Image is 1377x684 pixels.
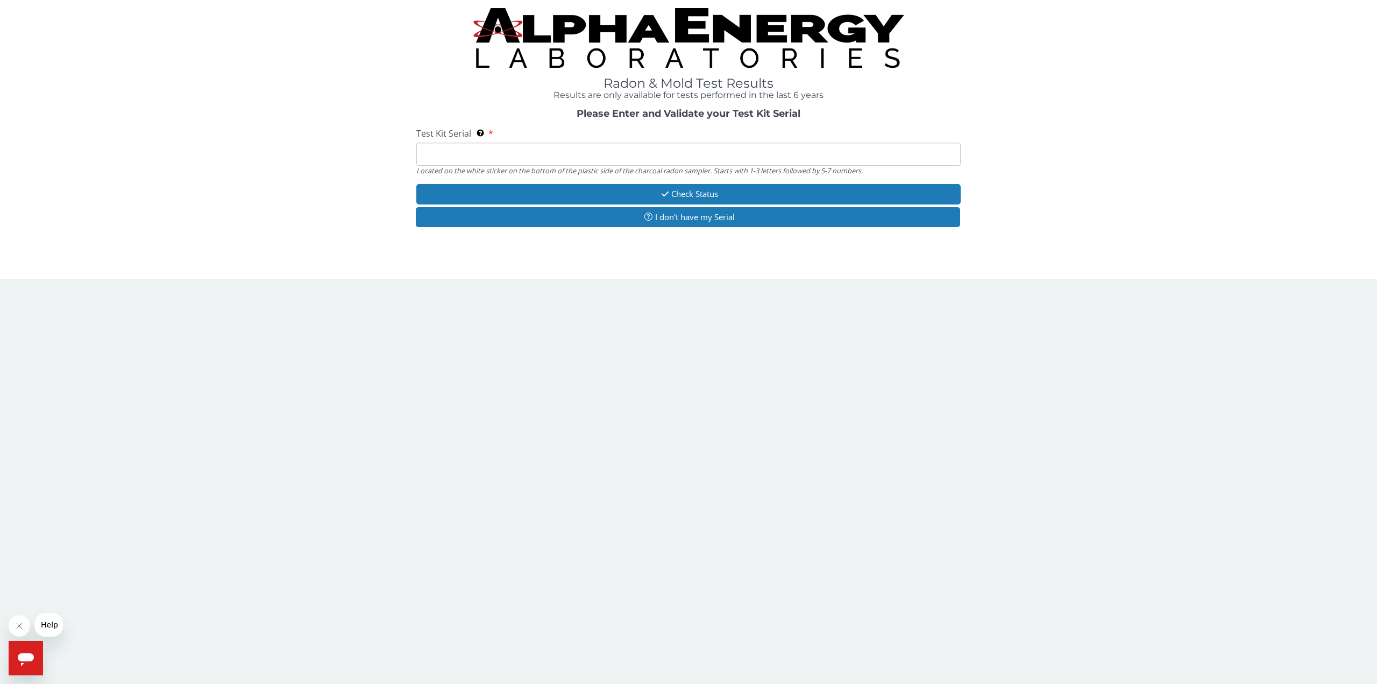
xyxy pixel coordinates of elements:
strong: Please Enter and Validate your Test Kit Serial [577,108,800,119]
img: TightCrop.jpg [473,8,904,68]
div: Located on the white sticker on the bottom of the plastic side of the charcoal radon sampler. Sta... [416,166,961,175]
iframe: Close message [9,615,30,637]
button: Check Status [416,184,961,204]
h1: Radon & Mold Test Results [416,76,961,90]
button: I don't have my Serial [416,207,960,227]
iframe: Button to launch messaging window [9,641,43,675]
iframe: Message from company [34,613,63,637]
span: Test Kit Serial [416,128,471,139]
h4: Results are only available for tests performed in the last 6 years [416,90,961,100]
